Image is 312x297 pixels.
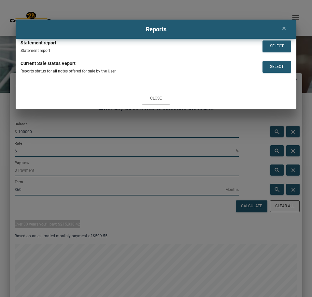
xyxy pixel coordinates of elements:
div: Close [150,96,162,102]
div: Select [270,64,284,70]
button: Select [262,40,291,52]
div: Current Sale status Report [21,59,251,67]
div: Select [270,43,284,49]
button: clear [277,23,291,34]
div: Statement report [21,39,251,47]
div: Statement report [21,47,251,55]
button: Select [262,61,291,73]
h4: Reports [21,25,291,34]
div: Reports status for all notes offered for sale by the User [21,67,251,75]
button: Close [142,93,170,104]
i: clear [280,26,288,31]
